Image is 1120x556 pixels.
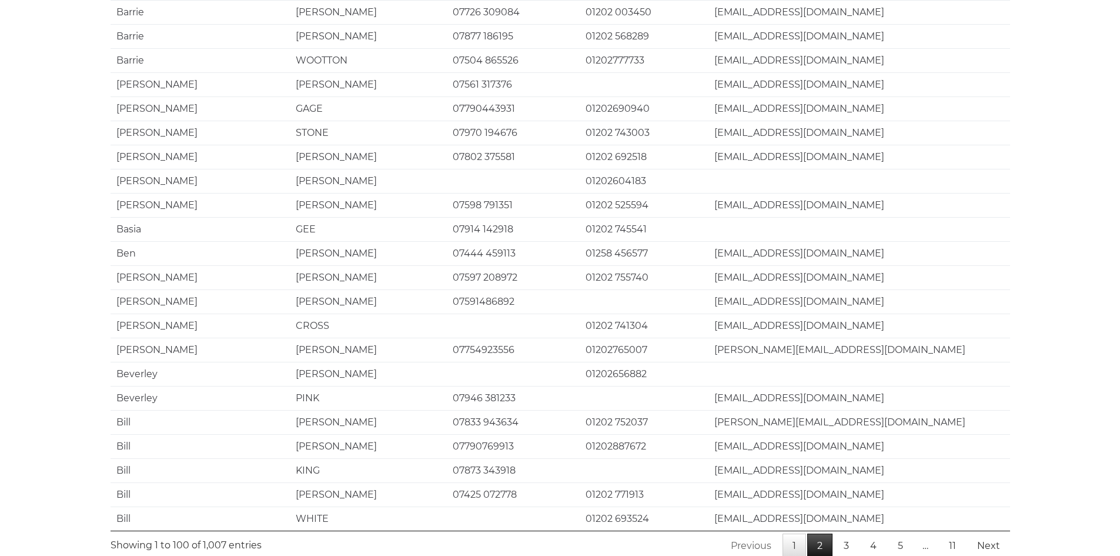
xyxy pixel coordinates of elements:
[708,434,1010,458] td: [EMAIL_ADDRESS][DOMAIN_NAME]
[708,241,1010,265] td: [EMAIL_ADDRESS][DOMAIN_NAME]
[580,24,708,48] td: 01202 568289
[111,362,290,386] td: Beverley
[111,217,290,241] td: Basia
[580,265,708,289] td: 01202 755740
[580,169,708,193] td: 01202604183
[111,96,290,121] td: [PERSON_NAME]
[447,217,580,241] td: 07914 142918
[290,24,447,48] td: [PERSON_NAME]
[447,193,580,217] td: 07598 791351
[111,289,290,314] td: [PERSON_NAME]
[111,482,290,507] td: Bill
[290,72,447,96] td: [PERSON_NAME]
[447,145,580,169] td: 07802 375581
[708,96,1010,121] td: [EMAIL_ADDRESS][DOMAIN_NAME]
[290,314,447,338] td: CROSS
[708,48,1010,72] td: [EMAIL_ADDRESS][DOMAIN_NAME]
[111,241,290,265] td: Ben
[290,386,447,410] td: PINK
[580,121,708,145] td: 01202 743003
[447,24,580,48] td: 07877 186195
[290,265,447,289] td: [PERSON_NAME]
[580,48,708,72] td: 01202777733
[708,289,1010,314] td: [EMAIL_ADDRESS][DOMAIN_NAME]
[580,314,708,338] td: 01202 741304
[111,314,290,338] td: [PERSON_NAME]
[111,169,290,193] td: [PERSON_NAME]
[290,410,447,434] td: [PERSON_NAME]
[111,24,290,48] td: Barrie
[580,241,708,265] td: 01258 456577
[708,386,1010,410] td: [EMAIL_ADDRESS][DOMAIN_NAME]
[290,193,447,217] td: [PERSON_NAME]
[447,410,580,434] td: 07833 943634
[447,482,580,507] td: 07425 072778
[290,289,447,314] td: [PERSON_NAME]
[111,72,290,96] td: [PERSON_NAME]
[708,314,1010,338] td: [EMAIL_ADDRESS][DOMAIN_NAME]
[580,410,708,434] td: 01202 752037
[580,482,708,507] td: 01202 771913
[290,434,447,458] td: [PERSON_NAME]
[580,193,708,217] td: 01202 525594
[447,48,580,72] td: 07504 865526
[290,362,447,386] td: [PERSON_NAME]
[708,458,1010,482] td: [EMAIL_ADDRESS][DOMAIN_NAME]
[708,482,1010,507] td: [EMAIL_ADDRESS][DOMAIN_NAME]
[708,24,1010,48] td: [EMAIL_ADDRESS][DOMAIN_NAME]
[580,145,708,169] td: 01202 692518
[447,434,580,458] td: 07790769913
[913,540,938,551] span: …
[111,531,262,552] div: Showing 1 to 100 of 1,007 entries
[708,121,1010,145] td: [EMAIL_ADDRESS][DOMAIN_NAME]
[708,507,1010,531] td: [EMAIL_ADDRESS][DOMAIN_NAME]
[111,265,290,289] td: [PERSON_NAME]
[447,338,580,362] td: 07754923556
[580,507,708,531] td: 01202 693524
[290,48,447,72] td: WOOTTON
[111,386,290,410] td: Beverley
[290,217,447,241] td: GEE
[111,193,290,217] td: [PERSON_NAME]
[111,507,290,531] td: Bill
[290,338,447,362] td: [PERSON_NAME]
[290,458,447,482] td: KING
[111,434,290,458] td: Bill
[290,241,447,265] td: [PERSON_NAME]
[580,217,708,241] td: 01202 745541
[580,96,708,121] td: 01202690940
[447,72,580,96] td: 07561 317376
[708,265,1010,289] td: [EMAIL_ADDRESS][DOMAIN_NAME]
[580,434,708,458] td: 01202887672
[708,338,1010,362] td: [PERSON_NAME][EMAIL_ADDRESS][DOMAIN_NAME]
[447,265,580,289] td: 07597 208972
[111,48,290,72] td: Barrie
[447,241,580,265] td: 07444 459113
[111,121,290,145] td: [PERSON_NAME]
[447,289,580,314] td: 07591486892
[290,121,447,145] td: STONE
[290,169,447,193] td: [PERSON_NAME]
[290,96,447,121] td: GAGE
[708,193,1010,217] td: [EMAIL_ADDRESS][DOMAIN_NAME]
[290,482,447,507] td: [PERSON_NAME]
[111,410,290,434] td: Bill
[290,145,447,169] td: [PERSON_NAME]
[111,145,290,169] td: [PERSON_NAME]
[111,458,290,482] td: Bill
[708,410,1010,434] td: [PERSON_NAME][EMAIL_ADDRESS][DOMAIN_NAME]
[290,507,447,531] td: WHITE
[447,121,580,145] td: 07970 194676
[580,362,708,386] td: 01202656882
[447,386,580,410] td: 07946 381233
[111,338,290,362] td: [PERSON_NAME]
[708,145,1010,169] td: [EMAIL_ADDRESS][DOMAIN_NAME]
[447,458,580,482] td: 07873 343918
[708,72,1010,96] td: [EMAIL_ADDRESS][DOMAIN_NAME]
[580,338,708,362] td: 01202765007
[447,96,580,121] td: 07790443931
